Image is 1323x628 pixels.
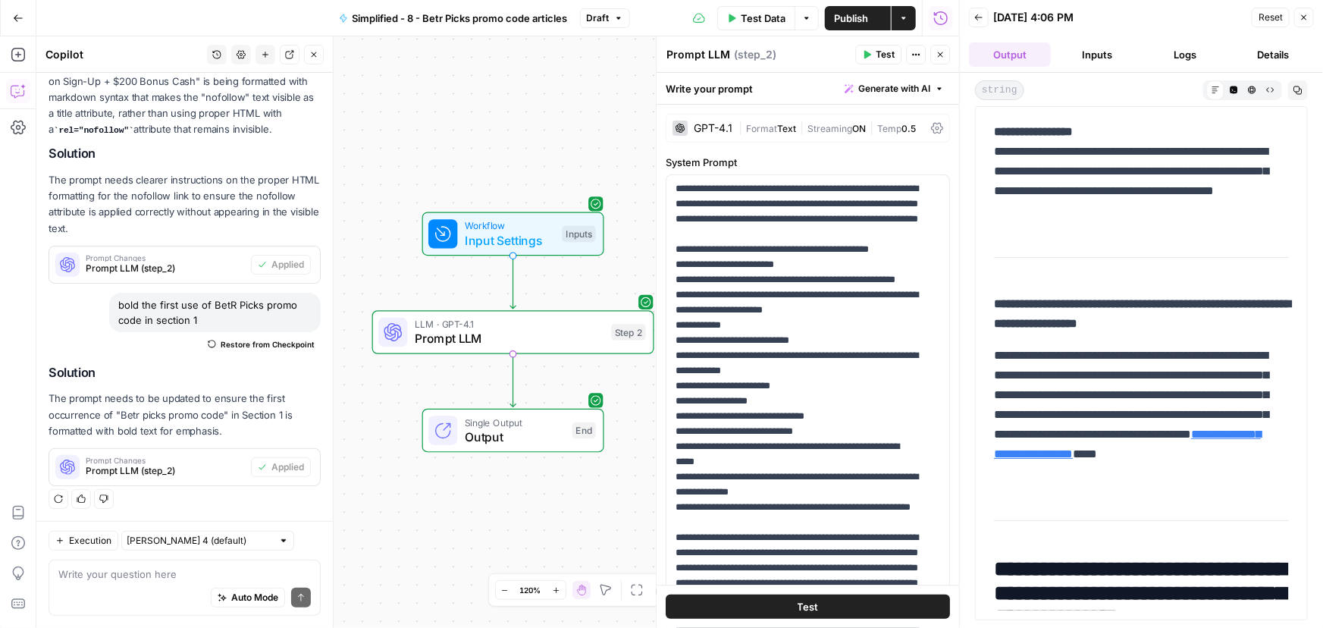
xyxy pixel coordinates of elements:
[54,126,134,135] code: rel="nofollow"
[330,6,577,30] button: Simplified - 8 - Betr Picks promo code articles
[563,226,596,243] div: Inputs
[271,258,304,272] span: Applied
[572,422,596,439] div: End
[777,123,796,134] span: Text
[969,42,1051,67] button: Output
[741,11,785,26] span: Test Data
[611,324,646,341] div: Step 2
[798,599,819,614] span: Test
[807,123,852,134] span: Streaming
[666,47,730,62] textarea: Prompt LLM
[69,534,111,548] span: Execution
[49,391,321,438] p: The prompt needs to be updated to ensure the first occurrence of "Betr picks promo code" in Secti...
[876,48,895,61] span: Test
[271,460,304,474] span: Applied
[694,123,732,133] div: GPT-4.1
[510,256,516,309] g: Edge from start to step_2
[1252,8,1290,27] button: Reset
[86,254,245,262] span: Prompt Changes
[202,335,321,353] button: Restore from Checkpoint
[580,8,630,28] button: Draft
[866,120,877,135] span: |
[877,123,901,134] span: Temp
[858,82,930,96] span: Generate with AI
[825,6,891,30] button: Publish
[465,231,555,250] span: Input Settings
[717,6,795,30] button: Test Data
[746,123,777,134] span: Format
[738,120,746,135] span: |
[734,47,776,62] span: ( step_2 )
[1057,42,1139,67] button: Inputs
[211,588,285,608] button: Auto Mode
[834,11,868,26] span: Publish
[839,79,950,99] button: Generate with AI
[251,457,311,477] button: Applied
[127,533,272,548] input: Claude Sonnet 4 (default)
[465,428,565,446] span: Output
[353,11,568,26] span: Simplified - 8 - Betr Picks promo code articles
[49,172,321,237] p: The prompt needs clearer instructions on the proper HTML formatting for the nofollow link to ensu...
[657,73,959,104] div: Write your prompt
[415,329,604,347] span: Prompt LLM
[666,155,950,170] label: System Prompt
[1259,11,1283,24] span: Reset
[855,45,901,64] button: Test
[587,11,610,25] span: Draft
[109,293,321,332] div: bold the first use of BetR Picks promo code in section 1
[86,262,245,275] span: Prompt LLM (step_2)
[86,457,245,464] span: Prompt Changes
[49,58,321,138] p: Looking at the output, I can see the issue. The link for "$10 on Sign-Up + $200 Bonus Cash" is be...
[415,317,604,331] span: LLM · GPT-4.1
[372,310,654,354] div: LLM · GPT-4.1Prompt LLMStep 2
[372,212,654,256] div: WorkflowInput SettingsInputs
[1232,42,1314,67] button: Details
[49,366,321,380] h2: Solution
[852,123,866,134] span: ON
[520,584,541,596] span: 120%
[510,354,516,407] g: Edge from step_2 to end
[1145,42,1227,67] button: Logs
[796,120,807,135] span: |
[45,47,202,62] div: Copilot
[465,415,565,429] span: Single Output
[221,338,315,350] span: Restore from Checkpoint
[86,464,245,478] span: Prompt LLM (step_2)
[49,146,321,161] h2: Solution
[251,255,311,275] button: Applied
[666,595,950,619] button: Test
[49,531,118,551] button: Execution
[372,409,654,453] div: Single OutputOutputEnd
[975,80,1024,100] span: string
[231,591,278,604] span: Auto Mode
[901,123,916,134] span: 0.5
[465,218,555,233] span: Workflow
